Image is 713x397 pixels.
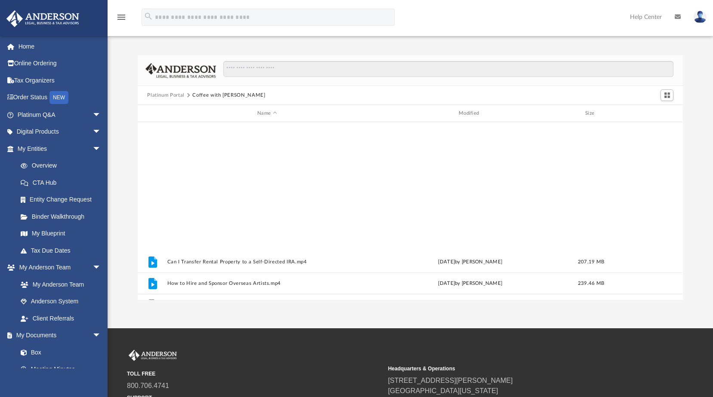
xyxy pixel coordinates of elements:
a: My Anderson Teamarrow_drop_down [6,259,110,276]
i: search [144,12,153,21]
a: Online Ordering [6,55,114,72]
a: [GEOGRAPHIC_DATA][US_STATE] [388,387,498,394]
div: [DATE] by [PERSON_NAME] [370,258,570,266]
span: 239.46 MB [578,281,604,286]
i: menu [116,12,127,22]
div: NEW [49,91,68,104]
a: menu [116,16,127,22]
img: Anderson Advisors Platinum Portal [4,10,82,27]
span: arrow_drop_down [93,259,110,277]
img: Anderson Advisors Platinum Portal [127,350,179,361]
a: Client Referrals [12,310,110,327]
a: My Entitiesarrow_drop_down [6,140,114,157]
a: Home [6,38,114,55]
button: How to Hire and Sponsor Overseas Artists.mp4 [167,281,367,286]
a: My Blueprint [12,225,110,242]
span: arrow_drop_down [93,106,110,124]
a: Tax Due Dates [12,242,114,259]
button: Switch to Grid View [661,89,673,101]
a: Digital Productsarrow_drop_down [6,123,114,140]
a: 800.706.4741 [127,382,169,389]
a: Binder Walkthrough [12,208,114,225]
img: User Pic [694,11,707,23]
div: Size [574,110,608,117]
a: Overview [12,157,114,174]
a: My Documentsarrow_drop_down [6,327,110,344]
a: Anderson System [12,293,110,310]
div: grid [138,122,682,300]
a: Box [12,344,105,361]
button: Coffee with [PERSON_NAME] [192,92,265,99]
span: arrow_drop_down [93,123,110,141]
a: Order StatusNEW [6,89,114,107]
a: My Anderson Team [12,276,105,293]
a: Platinum Q&Aarrow_drop_down [6,106,114,123]
a: Entity Change Request [12,191,114,208]
button: Can I Transfer Rental Property to a Self-Directed IRA.mp4 [167,259,367,265]
a: [STREET_ADDRESS][PERSON_NAME] [388,377,513,384]
div: [DATE] by [PERSON_NAME] [370,280,570,287]
small: Headquarters & Operations [388,365,643,373]
span: arrow_drop_down [93,140,110,158]
div: Modified [370,110,570,117]
a: Meeting Minutes [12,361,110,378]
span: 207.19 MB [578,260,604,264]
span: arrow_drop_down [93,327,110,345]
a: Tax Organizers [6,72,114,89]
input: Search files and folders [223,61,673,77]
a: CTA Hub [12,174,114,191]
small: TOLL FREE [127,370,382,378]
button: Platinum Portal [147,92,185,99]
div: id [142,110,163,117]
div: id [612,110,673,117]
div: Name [167,110,367,117]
